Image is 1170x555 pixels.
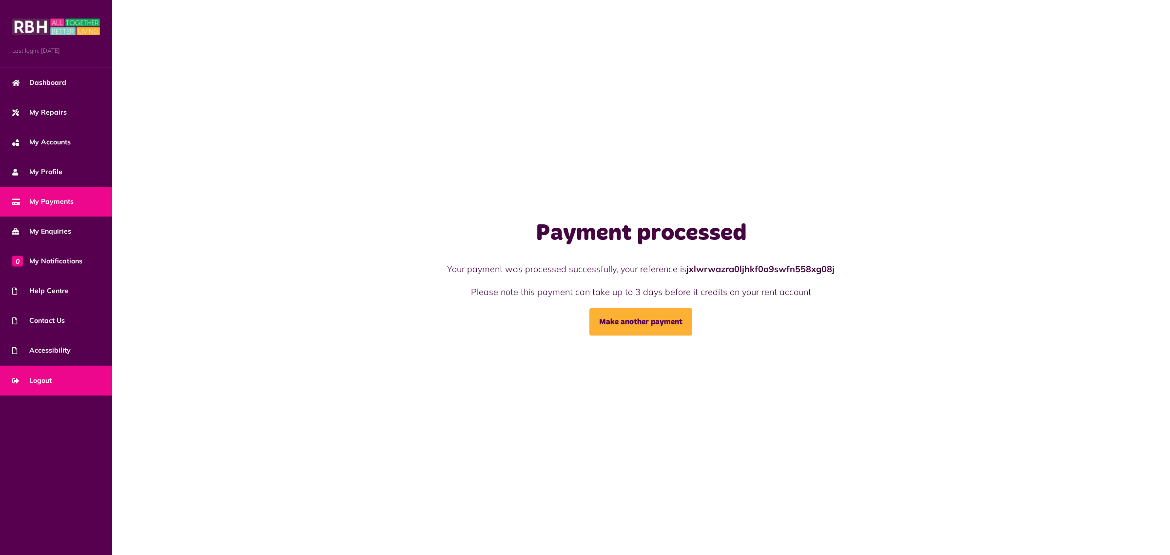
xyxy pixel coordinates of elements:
[12,107,67,118] span: My Repairs
[12,256,23,266] span: 0
[12,256,82,266] span: My Notifications
[368,219,915,248] h1: Payment processed
[12,316,65,326] span: Contact Us
[368,262,915,276] p: Your payment was processed successfully, your reference is
[12,197,74,207] span: My Payments
[12,345,71,356] span: Accessibility
[12,17,100,37] img: MyRBH
[368,285,915,298] p: Please note this payment can take up to 3 days before it credits on your rent account
[12,226,71,237] span: My Enquiries
[686,263,835,275] strong: jxlwrwazra0ljhkf0o9swfn558xg08j
[12,137,71,147] span: My Accounts
[12,376,52,386] span: Logout
[12,167,62,177] span: My Profile
[12,46,100,55] span: Last login: [DATE]
[12,286,69,296] span: Help Centre
[12,78,66,88] span: Dashboard
[589,308,692,336] a: Make another payment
